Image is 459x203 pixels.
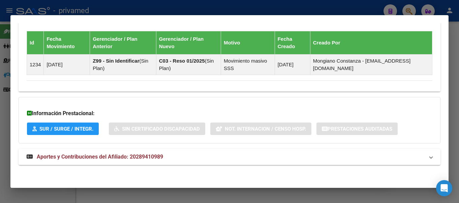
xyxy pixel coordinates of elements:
td: [DATE] [44,54,90,75]
mat-expansion-panel-header: Aportes y Contribuciones del Afiliado: 20289410989 [19,149,440,165]
th: Fecha Movimiento [44,31,90,54]
td: [DATE] [275,54,310,75]
button: Sin Certificado Discapacidad [109,123,205,135]
strong: C03 - Reso 01/2025 [159,58,205,64]
div: Open Intercom Messenger [436,180,452,196]
span: Sin Certificado Discapacidad [122,126,200,132]
th: Gerenciador / Plan Nuevo [156,31,221,54]
span: SUR / SURGE / INTEGR. [39,126,93,132]
button: SUR / SURGE / INTEGR. [27,123,99,135]
span: Sin Plan [93,58,148,71]
td: Movimiento masivo SSS [221,54,275,75]
span: Not. Internacion / Censo Hosp. [225,126,306,132]
td: ( ) [156,54,221,75]
span: Prestaciones Auditadas [328,126,392,132]
h3: Información Prestacional: [27,109,432,117]
button: Prestaciones Auditadas [316,123,398,135]
span: Sin Plan [159,58,214,71]
td: Mongiano Constanza - [EMAIL_ADDRESS][DOMAIN_NAME] [310,54,432,75]
td: 1234 [27,54,44,75]
th: Gerenciador / Plan Anterior [90,31,156,54]
th: Motivo [221,31,275,54]
th: Id [27,31,44,54]
th: Creado Por [310,31,432,54]
button: Not. Internacion / Censo Hosp. [210,123,311,135]
td: ( ) [90,54,156,75]
span: Aportes y Contribuciones del Afiliado: 20289410989 [37,154,163,160]
strong: Z99 - Sin Identificar [93,58,139,64]
th: Fecha Creado [275,31,310,54]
